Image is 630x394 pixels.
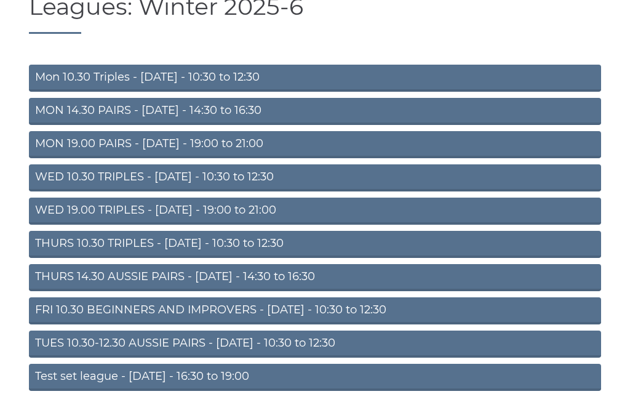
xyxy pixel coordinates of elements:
[29,264,601,291] a: THURS 14.30 AUSSIE PAIRS - [DATE] - 14:30 to 16:30
[29,164,601,191] a: WED 10.30 TRIPLES - [DATE] - 10:30 to 12:30
[29,331,601,358] a: TUES 10.30-12.30 AUSSIE PAIRS - [DATE] - 10:30 to 12:30
[29,131,601,158] a: MON 19.00 PAIRS - [DATE] - 19:00 to 21:00
[29,198,601,225] a: WED 19.00 TRIPLES - [DATE] - 19:00 to 21:00
[29,231,601,258] a: THURS 10.30 TRIPLES - [DATE] - 10:30 to 12:30
[29,364,601,391] a: Test set league - [DATE] - 16:30 to 19:00
[29,98,601,125] a: MON 14.30 PAIRS - [DATE] - 14:30 to 16:30
[29,297,601,324] a: FRI 10.30 BEGINNERS AND IMPROVERS - [DATE] - 10:30 to 12:30
[29,65,601,92] a: Mon 10.30 Triples - [DATE] - 10:30 to 12:30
